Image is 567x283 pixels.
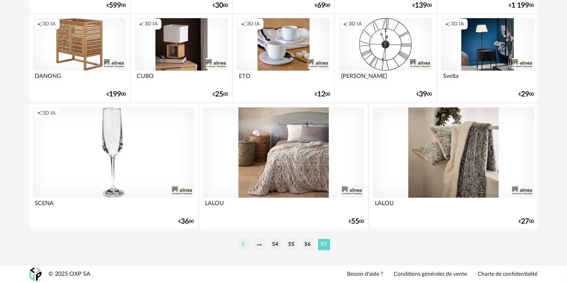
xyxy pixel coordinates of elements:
div: DANONG [33,71,126,87]
div: € 00 [213,3,228,8]
a: Creation icon 3D IA SCENA €3600 [29,104,198,229]
span: 1 199 [512,3,529,8]
a: LALOU €2700 [370,104,538,229]
div: € 00 [315,92,330,97]
div: € 00 [519,92,534,97]
div: € 00 [509,3,534,8]
div: € 00 [213,92,228,97]
span: 599 [109,3,121,8]
div: € 00 [107,3,126,8]
span: 12 [317,92,325,97]
span: 3D IA [349,21,362,27]
a: Creation icon 3D IA Svelta €2900 [437,15,538,102]
div: € 00 [417,92,432,97]
span: Creation icon [37,110,42,116]
a: Creation icon 3D IA DANONG €19900 [29,15,130,102]
div: ETO [237,71,330,87]
span: 3D IA [451,21,464,27]
li: 1 [237,239,249,250]
div: [PERSON_NAME] [339,71,432,87]
div: CUBO [135,71,228,87]
li: 57 [318,239,330,250]
a: Charte de confidentialité [478,271,538,278]
a: Creation icon 3D IA CUBO €2500 [131,15,231,102]
span: 39 [419,92,427,97]
a: Besoin d'aide ? [347,271,383,278]
span: 3D IA [247,21,260,27]
a: Conditions générales de vente [394,271,467,278]
a: Creation icon 3D IA ETO €1200 [233,15,333,102]
span: 3D IA [43,110,56,116]
li: 54 [270,239,282,250]
span: Creation icon [445,21,450,27]
div: € 00 [107,92,126,97]
span: Creation icon [343,21,348,27]
span: 36 [181,219,189,224]
div: LALOU [203,198,364,214]
span: 139 [415,3,427,8]
div: © 2025 OXP SA [49,270,91,278]
div: € 00 [349,219,364,224]
span: 55 [351,219,359,224]
span: Creation icon [139,21,144,27]
div: SCENA [33,198,194,214]
div: Svelta [441,71,534,87]
li: 56 [302,239,314,250]
span: 27 [521,219,529,224]
span: 29 [521,92,529,97]
span: Creation icon [241,21,246,27]
span: 69 [317,3,325,8]
a: LALOU €5500 [199,104,368,229]
div: € 00 [315,3,330,8]
div: LALOU [373,198,534,214]
div: € 00 [519,219,534,224]
span: 3D IA [144,21,158,27]
span: 199 [109,92,121,97]
span: 3D IA [43,21,56,27]
div: € 00 [179,219,194,224]
span: 25 [215,92,223,97]
img: OXP [29,268,42,282]
span: Creation icon [37,21,42,27]
span: 30 [215,3,223,8]
div: € 00 [413,3,432,8]
li: 55 [286,239,298,250]
a: Creation icon 3D IA [PERSON_NAME] €3900 [335,15,435,102]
